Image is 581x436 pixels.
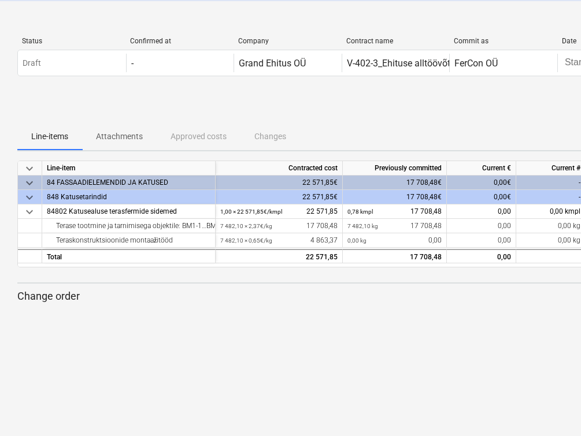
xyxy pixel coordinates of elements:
[347,233,442,248] div: 0,00
[347,237,367,244] small: 0,00 kg
[447,190,516,204] div: 0,00€
[454,58,498,69] div: FerCon OÜ
[220,204,338,219] div: 22 571,85
[220,219,338,233] div: 17 708,48
[216,176,343,190] div: 22 571,85€
[47,204,210,219] div: 84802 Katusealuse terasfermide sidemed
[238,37,337,45] div: Company
[347,208,373,215] small: 0,78 kmpl
[220,223,272,229] small: 7 482,10 × 2,37€ / kg
[220,237,272,244] small: 7 482,10 × 0,65€ / kg
[216,190,343,204] div: 22 571,85€
[347,58,573,69] div: V-402-3_Ehituse alltöövõtuleping nr GE2507AL-06.asice
[447,204,516,219] div: 0,00
[447,219,516,233] div: 0,00
[47,176,210,190] div: 84 FASSAADIELEMENDID JA KATUSED
[239,58,306,69] div: Grand Ehitus OÜ
[47,190,210,204] div: 848 Katusetarindid
[447,161,516,176] div: Current €
[131,58,134,69] div: -
[347,223,378,229] small: 7 482,10 kg
[23,191,36,204] span: keyboard_arrow_down
[347,219,442,233] div: 17 708,48
[447,249,516,263] div: 0,00
[23,205,36,219] span: keyboard_arrow_down
[47,219,210,233] div: Terase tootmine ja tarnimisega objektile: BM1-1…BM2-2(59 tk.)KN-1...KN-7(162 tk.)
[347,204,442,219] div: 17 708,48
[220,233,338,248] div: 4 863,37
[343,190,447,204] div: 17 708,48€
[23,57,41,69] p: Draft
[343,176,447,190] div: 17 708,48€
[23,176,36,190] span: keyboard_arrow_down
[216,161,343,176] div: Contracted cost
[23,162,36,176] span: keyboard_arrow_down
[96,131,143,143] p: Attachments
[347,250,442,264] div: 17 708,48
[343,161,447,176] div: Previously committed
[346,37,445,45] div: Contract name
[22,37,121,45] div: Status
[220,250,338,264] div: 22 571,85
[454,37,553,45] div: Commit as
[42,249,216,263] div: Total
[130,37,229,45] div: Confirmed at
[31,131,68,143] p: Line-items
[447,233,516,248] div: 0,00
[447,176,516,190] div: 0,00€
[47,233,210,248] div: Teraskonstruktsioonide montaažitööd
[220,208,282,215] small: 1,00 × 22 571,85€ / kmpl
[42,161,216,176] div: Line-item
